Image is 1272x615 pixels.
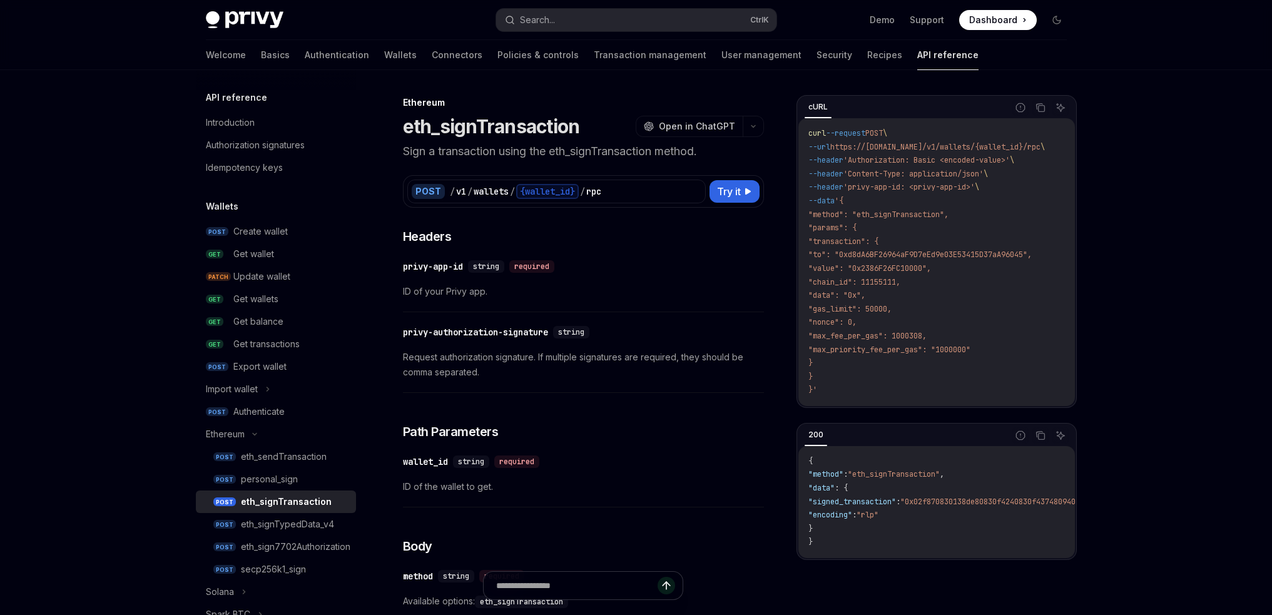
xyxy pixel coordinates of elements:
div: / [580,185,585,198]
span: POST [206,362,228,372]
span: : [852,510,857,520]
span: } [808,524,813,534]
span: Body [403,537,432,555]
div: required [509,260,554,273]
a: Idempotency keys [196,156,356,179]
span: 'Content-Type: application/json' [843,169,984,179]
a: Recipes [867,40,902,70]
span: POST [206,227,228,236]
a: Authorization signatures [196,134,356,156]
button: Try it [710,180,760,203]
div: Search... [520,13,555,28]
div: Get transactions [233,337,300,352]
span: , [940,469,944,479]
div: Import wallet [206,382,258,397]
div: wallet_id [403,455,448,468]
div: / [510,185,515,198]
button: Open in ChatGPT [636,116,743,137]
a: Welcome [206,40,246,70]
span: : [843,469,848,479]
span: GET [206,340,223,349]
span: "transaction": { [808,236,878,247]
span: "data": "0x", [808,290,865,300]
div: Get wallets [233,292,278,307]
span: Dashboard [969,14,1017,26]
span: : { [835,483,848,493]
span: \ [883,128,887,138]
span: } [808,358,813,368]
h1: eth_signTransaction [403,115,580,138]
div: personal_sign [241,472,298,487]
div: Ethereum [403,96,764,109]
button: Report incorrect code [1012,99,1029,116]
span: --url [808,142,830,152]
span: "max_fee_per_gas": 1000308, [808,331,927,341]
span: POST [213,497,236,507]
div: Get wallet [233,247,274,262]
span: : [896,497,900,507]
a: POSTeth_signTransaction [196,490,356,513]
a: GETGet wallets [196,288,356,310]
div: Get balance [233,314,283,329]
button: Search...CtrlK [496,9,776,31]
span: Request authorization signature. If multiple signatures are required, they should be comma separa... [403,350,764,380]
button: Toggle dark mode [1047,10,1067,30]
span: --request [826,128,865,138]
span: "chain_id": 11155111, [808,277,900,287]
img: dark logo [206,11,283,29]
button: Send message [658,577,675,594]
span: '{ [835,196,843,206]
a: POSTeth_sign7702Authorization [196,536,356,558]
span: string [473,262,499,272]
a: GETGet wallet [196,243,356,265]
span: string [558,327,584,337]
span: POST [213,565,236,574]
span: "nonce": 0, [808,317,857,327]
span: "rlp" [857,510,878,520]
span: Path Parameters [403,423,499,440]
span: GET [206,250,223,259]
a: POSTeth_signTypedData_v4 [196,513,356,536]
span: Try it [717,184,741,199]
h5: API reference [206,90,267,105]
a: Introduction [196,111,356,134]
span: --data [808,196,835,206]
a: PATCHUpdate wallet [196,265,356,288]
a: Connectors [432,40,482,70]
a: Support [910,14,944,26]
span: "gas_limit": 50000, [808,304,892,314]
span: "to": "0xd8dA6BF26964aF9D7eEd9e03E53415D37aA96045", [808,250,1032,260]
div: POST [412,184,445,199]
div: Authorization signatures [206,138,305,153]
span: \ [984,169,988,179]
div: 200 [805,427,827,442]
a: Demo [870,14,895,26]
span: POST [213,475,236,484]
a: Dashboard [959,10,1037,30]
span: --header [808,155,843,165]
div: cURL [805,99,832,114]
a: Basics [261,40,290,70]
button: Ask AI [1052,99,1069,116]
a: User management [721,40,801,70]
div: eth_signTypedData_v4 [241,517,334,532]
p: Sign a transaction using the eth_signTransaction method. [403,143,764,160]
div: rpc [586,185,601,198]
span: GET [206,295,223,304]
span: "method" [808,469,843,479]
span: "encoding" [808,510,852,520]
div: secp256k1_sign [241,562,306,577]
span: 'Authorization: Basic <encoded-value>' [843,155,1010,165]
div: eth_sendTransaction [241,449,327,464]
div: Create wallet [233,224,288,239]
span: } [808,372,813,382]
span: "data" [808,483,835,493]
span: \ [1010,155,1014,165]
span: "signed_transaction" [808,497,896,507]
div: wallets [474,185,509,198]
div: {wallet_id} [516,184,579,199]
a: POSTAuthenticate [196,400,356,423]
span: POST [213,520,236,529]
a: POSTExport wallet [196,355,356,378]
span: POST [213,452,236,462]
